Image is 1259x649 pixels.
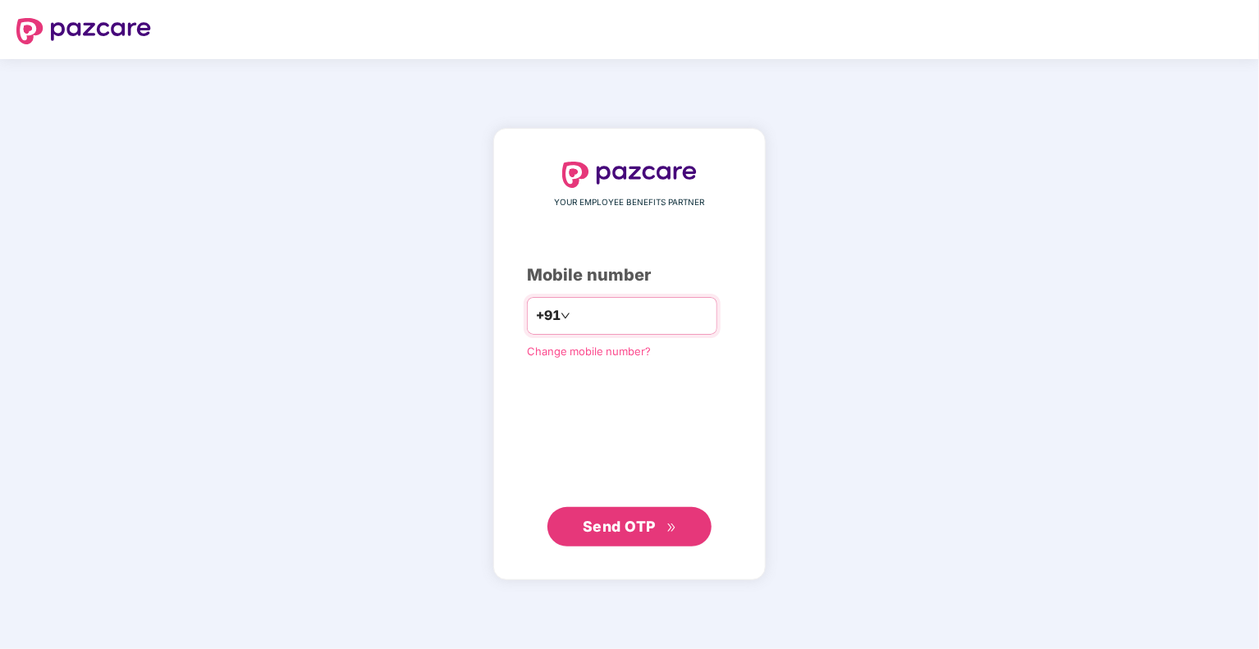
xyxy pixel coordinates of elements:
[527,263,732,288] div: Mobile number
[527,345,651,358] a: Change mobile number?
[583,518,656,535] span: Send OTP
[666,523,677,533] span: double-right
[16,18,151,44] img: logo
[561,311,570,321] span: down
[547,507,712,546] button: Send OTPdouble-right
[562,162,697,188] img: logo
[555,196,705,209] span: YOUR EMPLOYEE BENEFITS PARTNER
[536,305,561,326] span: +91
